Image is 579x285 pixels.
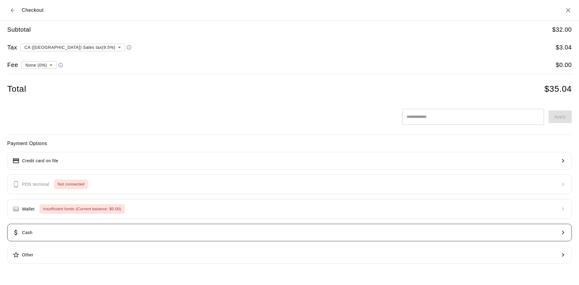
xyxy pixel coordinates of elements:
div: None (0%) [21,59,57,71]
h5: Subtotal [7,26,31,34]
button: Credit card on file [7,152,572,169]
h5: $ 3.04 [556,43,572,52]
div: Checkout [7,5,44,16]
button: Other [7,246,572,264]
h4: $ 35.04 [544,84,572,94]
h5: Fee [7,61,18,69]
h4: Total [7,84,26,94]
h5: $ 0.00 [556,61,572,69]
p: Cash [22,230,33,236]
button: Close [565,7,572,14]
button: Back to cart [7,5,18,16]
p: Credit card on file [22,158,58,164]
div: CA ([GEOGRAPHIC_DATA]) Sales tax ( 9.5 %) [20,42,125,53]
p: Other [22,252,33,258]
h6: Payment Options [7,140,572,147]
h5: $ 32.00 [552,26,572,34]
h5: Tax [7,43,17,52]
button: Cash [7,224,572,241]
